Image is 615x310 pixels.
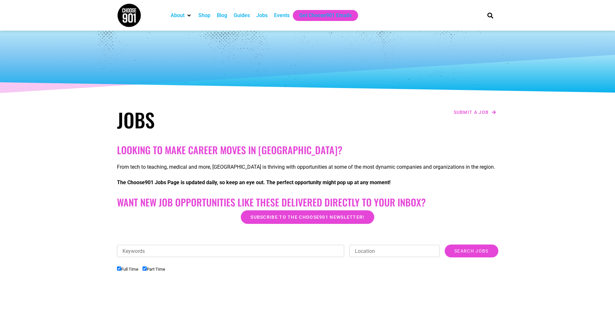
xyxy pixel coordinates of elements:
[274,12,290,19] a: Events
[171,12,185,19] a: About
[234,12,250,19] a: Guides
[117,245,345,257] input: Keywords
[167,10,476,21] nav: Main nav
[117,163,498,171] p: From tech to teaching, medical and more, [GEOGRAPHIC_DATA] is thriving with opportunities at some...
[445,245,498,257] input: Search Jobs
[117,179,390,185] strong: The Choose901 Jobs Page is updated daily, so keep an eye out. The perfect opportunity might pop u...
[143,266,147,271] input: Part Time
[117,144,498,156] h2: Looking to make career moves in [GEOGRAPHIC_DATA]?
[250,215,364,219] span: Subscribe to the Choose901 newsletter!
[452,108,498,116] a: Submit a job
[117,266,121,271] input: Full Time
[198,12,210,19] a: Shop
[117,196,498,208] h2: Want New Job Opportunities like these Delivered Directly to your Inbox?
[117,108,304,131] h1: Jobs
[454,110,489,115] span: Submit a job
[485,10,495,21] div: Search
[349,245,440,257] input: Location
[143,267,165,272] label: Part Time
[299,12,352,19] a: Get Choose901 Emails
[167,10,195,21] div: About
[256,12,268,19] a: Jobs
[217,12,227,19] a: Blog
[117,267,138,272] label: Full Time
[241,210,374,224] a: Subscribe to the Choose901 newsletter!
